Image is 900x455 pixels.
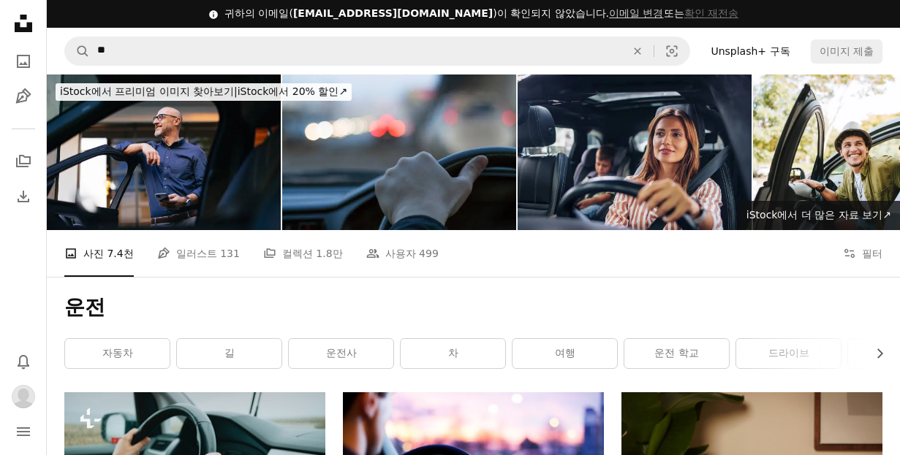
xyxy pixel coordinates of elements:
[702,39,798,63] a: Unsplash+ 구독
[12,385,35,408] img: 사용자 은 정의 아바타
[654,37,689,65] button: 시각적 검색
[684,7,738,21] button: 확인 재전송
[518,74,752,230] img: 신학기 시즌을 위해 아들을 차에 태워 학교에 데려다 주는 엄마
[513,339,617,368] a: 여행
[47,74,360,110] a: iStock에서 프리미엄 이미지 찾아보기|iStock에서 20% 할인↗
[289,339,393,368] a: 운전사
[64,37,690,66] form: 사이트 전체에서 이미지 찾기
[736,339,841,368] a: 드라이브
[866,339,882,368] button: 목록을 오른쪽으로 스크롤
[9,82,38,111] a: 일러스트
[9,47,38,76] a: 사진
[177,339,281,368] a: 길
[9,347,38,376] button: 알림
[293,7,493,19] span: [EMAIL_ADDRESS][DOMAIN_NAME]
[60,85,347,97] span: iStock에서 20% 할인 ↗
[47,74,281,230] img: 도시에서 스마트 폰으로 차에 서있는 자신감 넘치는 사업가
[366,230,439,277] a: 사용자 499
[419,245,439,261] span: 499
[157,230,240,277] a: 일러스트 131
[624,339,729,368] a: 운전 학교
[220,245,240,261] span: 131
[843,230,882,277] button: 필터
[224,7,738,21] div: 귀하의 이메일( )이 확인되지 않았습니다.
[9,417,38,446] button: 메뉴
[609,7,663,19] a: 이메일 변경
[316,245,342,261] span: 1.8만
[609,7,738,19] span: 또는
[9,382,38,411] button: 프로필
[401,339,505,368] a: 차
[65,339,170,368] a: 자동차
[60,85,238,97] span: iStock에서 프리미엄 이미지 찾아보기 |
[746,209,891,221] span: iStock에서 더 많은 자료 보기 ↗
[9,182,38,211] a: 다운로드 내역
[263,230,343,277] a: 컬렉션 1.8만
[738,201,900,230] a: iStock에서 더 많은 자료 보기↗
[65,37,90,65] button: Unsplash 검색
[621,37,654,65] button: 삭제
[9,147,38,176] a: 컬렉션
[811,39,882,63] button: 이미지 제출
[64,294,882,321] h1: 운전
[282,74,516,230] img: 한 남자가 도시 도로를 따라 차를 운전합니다. 바퀴에 남성 손 클로즈업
